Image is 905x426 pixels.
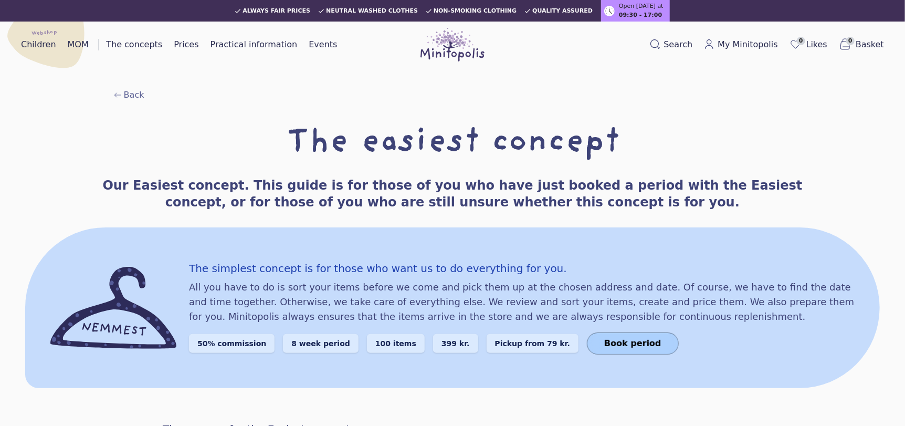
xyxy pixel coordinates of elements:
[189,262,567,275] font: The simplest concept is for those who want us to do everything for you.
[434,7,517,14] font: Non-smoking clothing
[304,36,341,53] a: Events
[291,339,350,348] font: 8 week period
[848,37,853,44] font: 0
[806,39,827,49] font: Likes
[286,119,619,168] font: The easiest concept
[619,3,664,9] font: Open [DATE] at
[17,36,60,53] a: Children
[619,12,662,18] font: 09:30 - 17:00
[174,39,198,49] font: Prices
[189,282,854,322] font: All you have to do is sort your items before we come and pick them up at the chosen address and d...
[106,39,162,49] font: The concepts
[197,339,266,348] font: 50% commission
[441,339,470,348] font: 399 kr.
[243,7,310,14] font: Always fair prices
[68,39,89,49] font: MOM
[785,36,832,54] a: 0Likes
[495,339,571,348] font: Pickup from 79 kr.
[532,7,593,14] font: Quality assured
[664,39,692,49] font: Search
[50,267,176,349] img: Minitopolis' blue hanger, which in this context symbolizes the Nemmest concept
[718,39,777,49] font: My Minitopolis
[102,36,166,53] a: The concepts
[326,7,418,14] font: Neutral washed clothes
[646,36,697,53] button: Search
[211,39,298,49] font: Practical information
[170,36,203,53] a: Prices
[113,89,144,101] a: Back
[64,36,93,53] a: MOM
[375,339,416,348] font: 100 items
[420,28,485,61] img: Minitopolis logo
[856,39,884,49] font: Basket
[587,333,679,355] a: Book period
[700,36,782,53] a: My Minitopolis
[21,39,56,49] font: Children
[124,90,144,100] font: Back
[604,338,661,348] font: Book period
[835,36,888,54] button: 0Basket
[206,36,302,53] a: Practical information
[799,37,803,44] font: 0
[102,178,802,210] font: Our Easiest concept. This guide is for those of you who have just booked a period with the Easies...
